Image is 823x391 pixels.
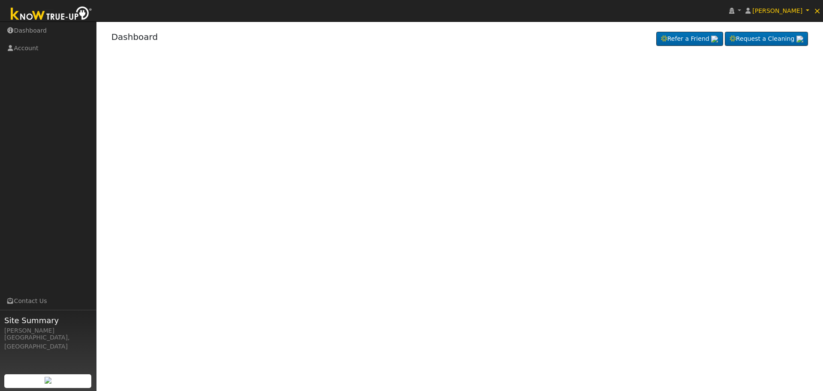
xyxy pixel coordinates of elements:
div: [PERSON_NAME] [4,326,92,335]
img: retrieve [45,377,51,384]
span: × [814,6,821,16]
a: Request a Cleaning [725,32,808,46]
a: Refer a Friend [656,32,723,46]
span: Site Summary [4,315,92,326]
img: retrieve [796,36,803,42]
a: Dashboard [111,32,158,42]
div: [GEOGRAPHIC_DATA], [GEOGRAPHIC_DATA] [4,333,92,351]
img: Know True-Up [6,5,96,24]
span: [PERSON_NAME] [752,7,802,14]
img: retrieve [711,36,718,42]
